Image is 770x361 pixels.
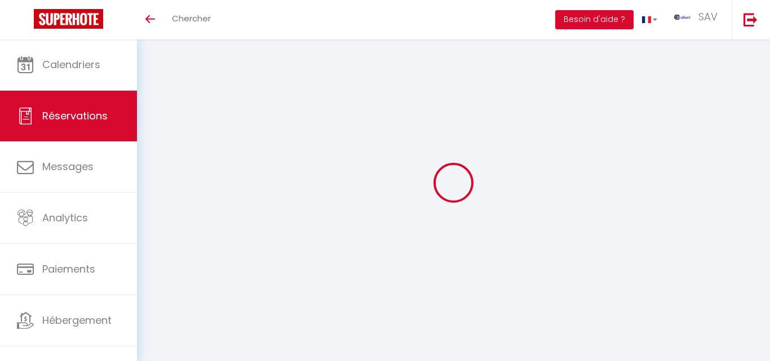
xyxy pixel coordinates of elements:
[42,211,88,225] span: Analytics
[42,159,94,173] span: Messages
[42,57,100,72] span: Calendriers
[42,262,95,276] span: Paiements
[555,10,634,29] button: Besoin d'aide ?
[674,15,691,20] img: ...
[34,9,103,29] img: Super Booking
[698,10,718,24] span: SAV
[172,12,211,24] span: Chercher
[42,313,112,327] span: Hébergement
[744,12,758,26] img: logout
[42,109,108,123] span: Réservations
